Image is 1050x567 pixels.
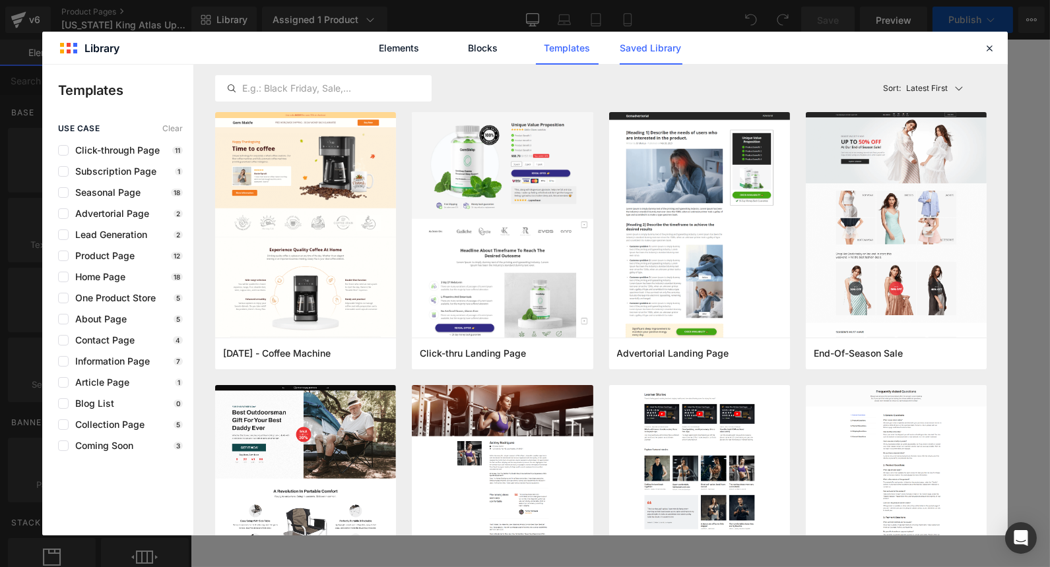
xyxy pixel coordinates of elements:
[69,145,160,156] span: Click-through Page
[69,419,145,430] span: Collection Page
[620,32,682,65] a: Saved Library
[536,32,599,65] a: Templates
[814,347,903,359] span: End-Of-Season Sale
[617,347,729,359] span: Advertorial Landing Page
[171,273,183,281] p: 18
[171,189,183,196] p: 18
[69,440,133,451] span: Coming Soon
[69,166,156,177] span: Subscription Page
[884,84,902,93] span: Sort:
[452,32,515,65] a: Blocks
[174,315,183,323] p: 5
[58,80,193,100] p: Templates
[69,229,147,240] span: Lead Generation
[69,272,125,282] span: Home Page
[69,208,149,219] span: Advertorial Page
[69,356,150,367] span: Information Page
[175,378,183,386] p: 1
[69,187,141,198] span: Seasonal Page
[174,231,183,239] p: 2
[1005,522,1037,554] div: Open Intercom Messenger
[174,400,183,407] p: 0
[174,294,183,302] p: 5
[69,251,135,261] span: Product Page
[69,335,135,345] span: Contact Page
[69,398,114,409] span: Blog List
[69,377,129,388] span: Article Page
[69,293,156,303] span: One Product Store
[174,442,183,450] p: 3
[175,167,183,175] p: 1
[69,314,127,324] span: About Page
[173,336,183,344] p: 4
[172,146,183,154] p: 11
[58,124,100,133] span: use case
[174,210,183,218] p: 2
[878,75,987,102] button: Latest FirstSort:Latest First
[368,32,431,65] a: Elements
[420,347,526,359] span: Click-thru Landing Page
[171,252,183,260] p: 12
[174,421,183,429] p: 5
[223,347,331,359] span: Thanksgiving - Coffee Machine
[174,357,183,365] p: 7
[216,80,431,96] input: E.g.: Black Friday, Sale,...
[907,82,948,94] p: Latest First
[162,124,183,133] span: Clear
